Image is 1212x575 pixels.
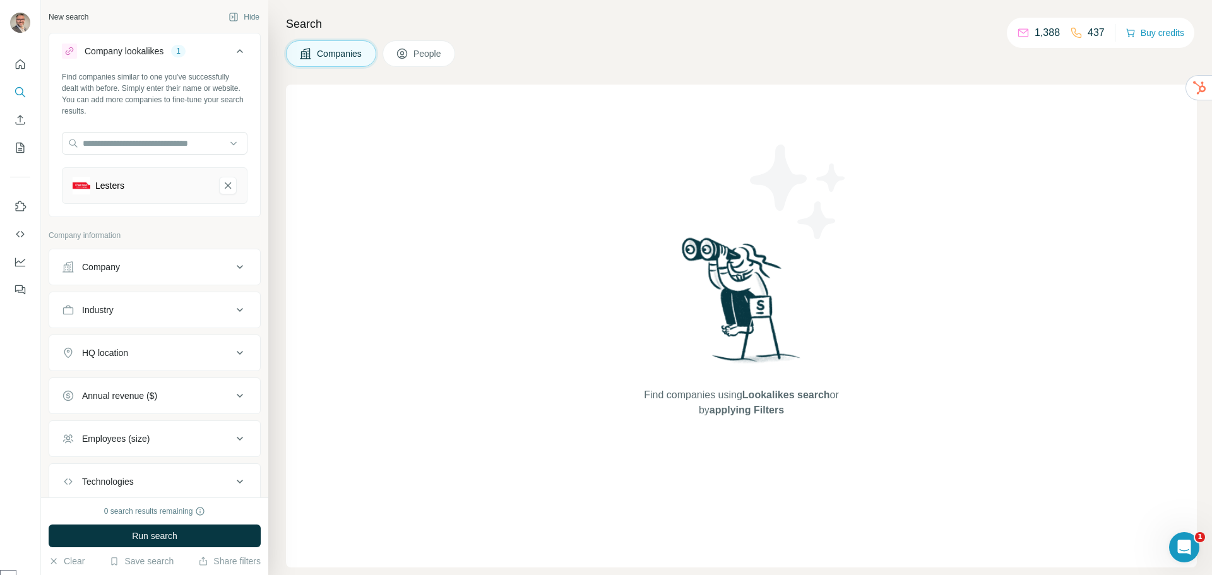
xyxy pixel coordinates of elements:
[49,424,260,454] button: Employees (size)
[85,45,163,57] div: Company lookalikes
[104,506,206,517] div: 0 search results remaining
[1195,532,1205,542] span: 1
[10,81,30,104] button: Search
[62,71,247,117] div: Find companies similar to one you've successfully dealt with before. Simply enter their name or w...
[82,475,134,488] div: Technologies
[1035,25,1060,40] p: 1,388
[73,177,90,194] img: Lesters-logo
[220,8,268,27] button: Hide
[49,338,260,368] button: HQ location
[10,109,30,131] button: Enrich CSV
[82,261,120,273] div: Company
[413,47,443,60] span: People
[10,223,30,246] button: Use Surfe API
[10,53,30,76] button: Quick start
[10,251,30,273] button: Dashboard
[676,234,807,375] img: Surfe Illustration - Woman searching with binoculars
[82,432,150,445] div: Employees (size)
[49,230,261,241] p: Company information
[710,405,784,415] span: applying Filters
[219,177,237,194] button: Lesters-remove-button
[1126,24,1184,42] button: Buy credits
[10,136,30,159] button: My lists
[49,555,85,567] button: Clear
[132,530,177,542] span: Run search
[49,381,260,411] button: Annual revenue ($)
[640,388,842,418] span: Find companies using or by
[109,555,174,567] button: Save search
[49,11,88,23] div: New search
[49,252,260,282] button: Company
[1088,25,1105,40] p: 437
[95,179,124,192] div: Lesters
[286,15,1197,33] h4: Search
[10,195,30,218] button: Use Surfe on LinkedIn
[742,389,830,400] span: Lookalikes search
[49,295,260,325] button: Industry
[10,278,30,301] button: Feedback
[1169,532,1199,562] iframe: Intercom live chat
[742,135,855,249] img: Surfe Illustration - Stars
[317,47,363,60] span: Companies
[198,555,261,567] button: Share filters
[49,525,261,547] button: Run search
[171,45,186,57] div: 1
[82,347,128,359] div: HQ location
[82,304,114,316] div: Industry
[49,466,260,497] button: Technologies
[10,13,30,33] img: Avatar
[49,36,260,71] button: Company lookalikes1
[82,389,157,402] div: Annual revenue ($)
